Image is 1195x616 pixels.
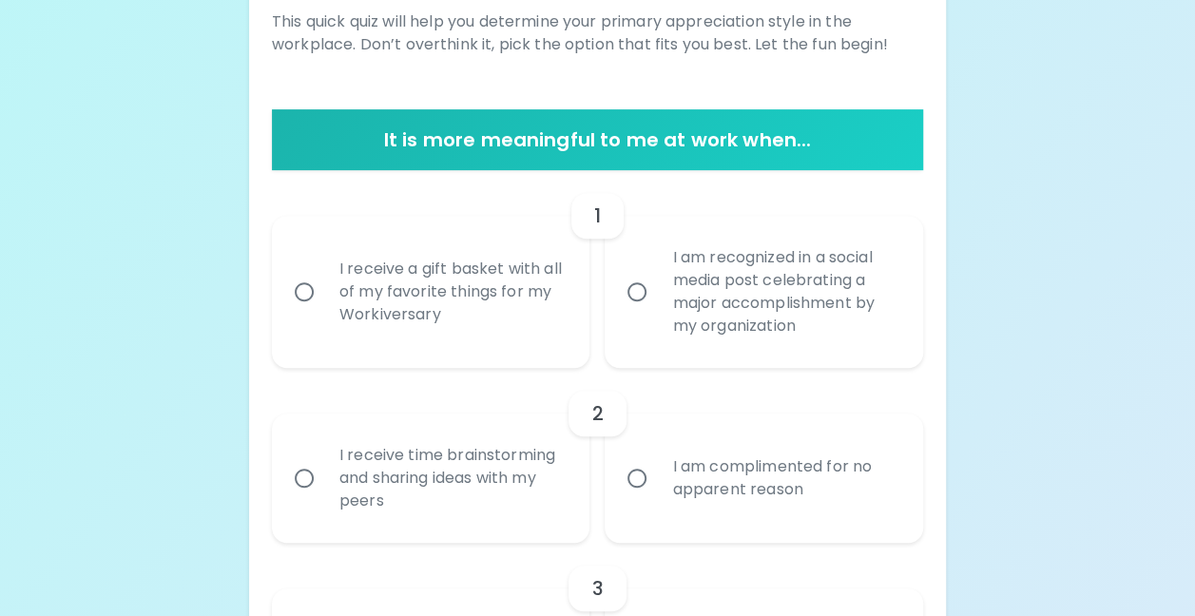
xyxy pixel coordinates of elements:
h6: It is more meaningful to me at work when... [279,125,916,155]
div: I am recognized in a social media post celebrating a major accomplishment by my organization [657,223,913,360]
h6: 2 [591,398,603,429]
div: I receive time brainstorming and sharing ideas with my peers [324,421,580,535]
div: choice-group-check [272,368,923,543]
p: This quick quiz will help you determine your primary appreciation style in the workplace. Don’t o... [272,10,923,56]
h6: 1 [594,201,601,231]
div: I am complimented for no apparent reason [657,433,913,524]
div: I receive a gift basket with all of my favorite things for my Workiversary [324,235,580,349]
div: choice-group-check [272,170,923,368]
h6: 3 [591,573,603,604]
